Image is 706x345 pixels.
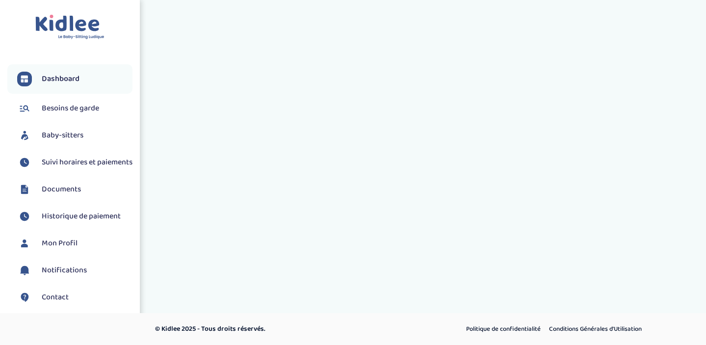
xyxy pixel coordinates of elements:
[17,263,132,278] a: Notifications
[17,128,32,143] img: babysitters.svg
[17,128,132,143] a: Baby-sitters
[17,155,132,170] a: Suivi horaires et paiements
[17,209,132,224] a: Historique de paiement
[463,323,544,336] a: Politique de confidentialité
[35,15,105,40] img: logo.svg
[42,157,132,168] span: Suivi horaires et paiements
[42,130,83,141] span: Baby-sitters
[17,236,132,251] a: Mon Profil
[17,209,32,224] img: suivihoraire.svg
[42,265,87,276] span: Notifications
[42,238,78,249] span: Mon Profil
[42,73,79,85] span: Dashboard
[17,290,32,305] img: contact.svg
[17,72,132,86] a: Dashboard
[17,72,32,86] img: dashboard.svg
[17,101,132,116] a: Besoins de garde
[42,292,69,303] span: Contact
[17,290,132,305] a: Contact
[17,236,32,251] img: profil.svg
[42,184,81,195] span: Documents
[17,155,32,170] img: suivihoraire.svg
[155,324,395,334] p: © Kidlee 2025 - Tous droits réservés.
[17,101,32,116] img: besoin.svg
[42,103,99,114] span: Besoins de garde
[42,211,121,222] span: Historique de paiement
[17,263,32,278] img: notification.svg
[546,323,645,336] a: Conditions Générales d’Utilisation
[17,182,32,197] img: documents.svg
[17,182,132,197] a: Documents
